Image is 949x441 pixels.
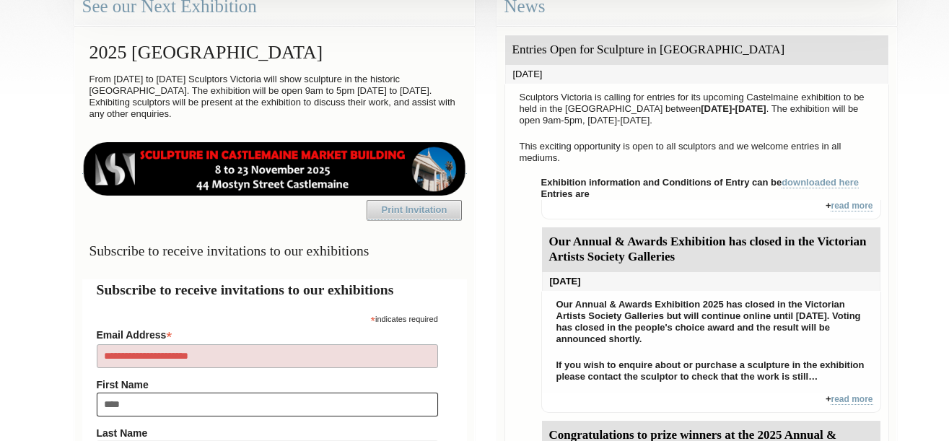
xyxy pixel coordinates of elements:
h2: 2025 [GEOGRAPHIC_DATA] [82,35,467,70]
p: If you wish to enquire about or purchase a sculpture in the exhibition please contact the sculpto... [549,356,873,386]
div: indicates required [97,311,438,325]
div: + [541,393,881,413]
a: read more [831,201,873,211]
label: First Name [97,379,438,390]
p: Sculptors Victoria is calling for entries for its upcoming Castelmaine exhibition to be held in t... [512,88,881,130]
p: Our Annual & Awards Exhibition 2025 has closed in the Victorian Artists Society Galleries but wil... [549,295,873,349]
div: Our Annual & Awards Exhibition has closed in the Victorian Artists Society Galleries [542,227,880,272]
p: From [DATE] to [DATE] Sculptors Victoria will show sculpture in the historic [GEOGRAPHIC_DATA]. T... [82,70,467,123]
p: This exciting opportunity is open to all sculptors and we welcome entries in all mediums. [512,137,881,167]
label: Email Address [97,325,438,342]
div: [DATE] [542,272,880,291]
strong: [DATE]-[DATE] [701,103,766,114]
img: castlemaine-ldrbd25v2.png [82,142,467,196]
a: Print Invitation [367,200,462,220]
h3: Subscribe to receive invitations to our exhibitions [82,237,467,265]
h2: Subscribe to receive invitations to our exhibitions [97,279,452,300]
div: [DATE] [505,65,888,84]
div: + [541,200,881,219]
label: Last Name [97,427,438,439]
div: Entries Open for Sculpture in [GEOGRAPHIC_DATA] [505,35,888,65]
a: downloaded here [782,177,859,188]
strong: Exhibition information and Conditions of Entry can be [541,177,860,188]
a: read more [831,394,873,405]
